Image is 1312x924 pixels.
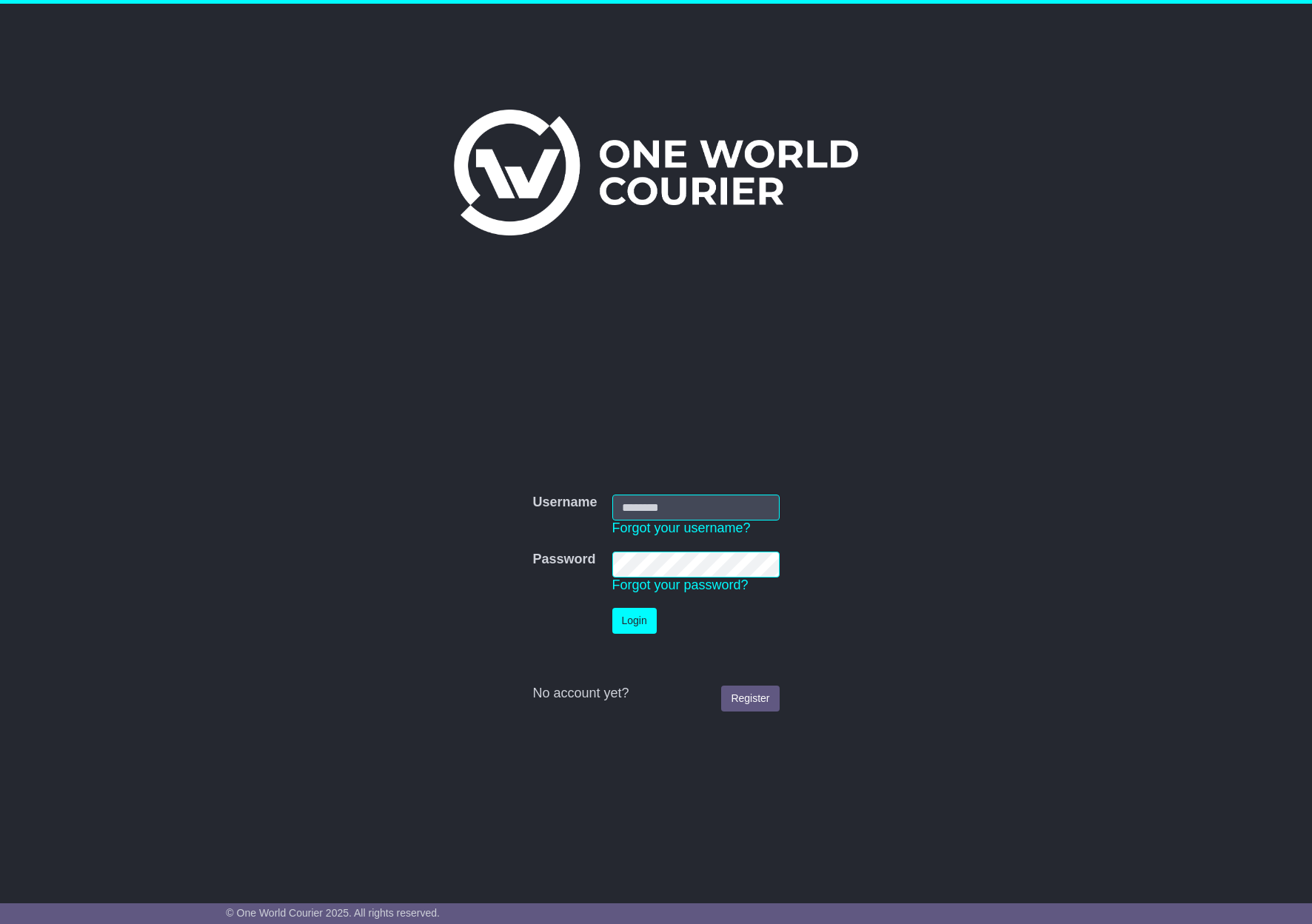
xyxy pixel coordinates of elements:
span: © One World Courier 2025. All rights reserved. [226,907,440,919]
a: Forgot your password? [612,577,749,592]
a: Register [721,686,779,712]
img: One World [454,110,858,235]
button: Login [612,608,657,634]
div: No account yet? [532,686,779,702]
a: Forgot your username? [612,520,751,535]
label: Password [532,552,595,568]
label: Username [532,495,597,511]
